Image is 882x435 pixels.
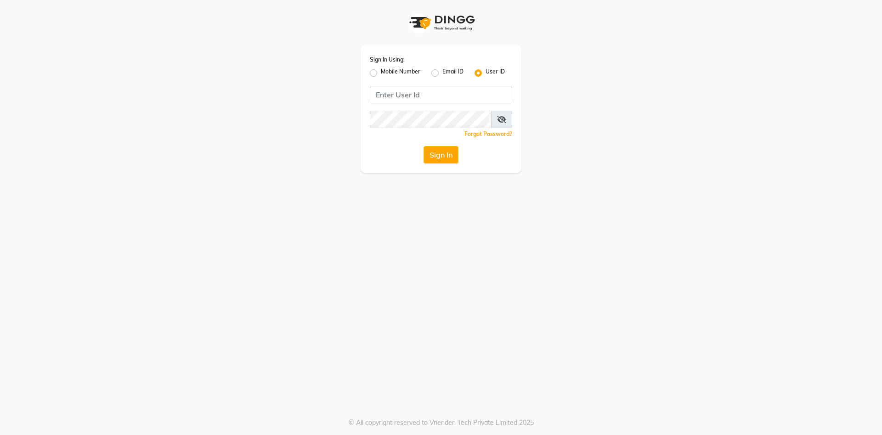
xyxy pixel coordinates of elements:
[370,86,512,103] input: Username
[370,111,492,128] input: Username
[464,130,512,137] a: Forgot Password?
[486,68,505,79] label: User ID
[370,56,405,64] label: Sign In Using:
[404,9,478,36] img: logo1.svg
[424,146,458,164] button: Sign In
[381,68,420,79] label: Mobile Number
[442,68,464,79] label: Email ID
